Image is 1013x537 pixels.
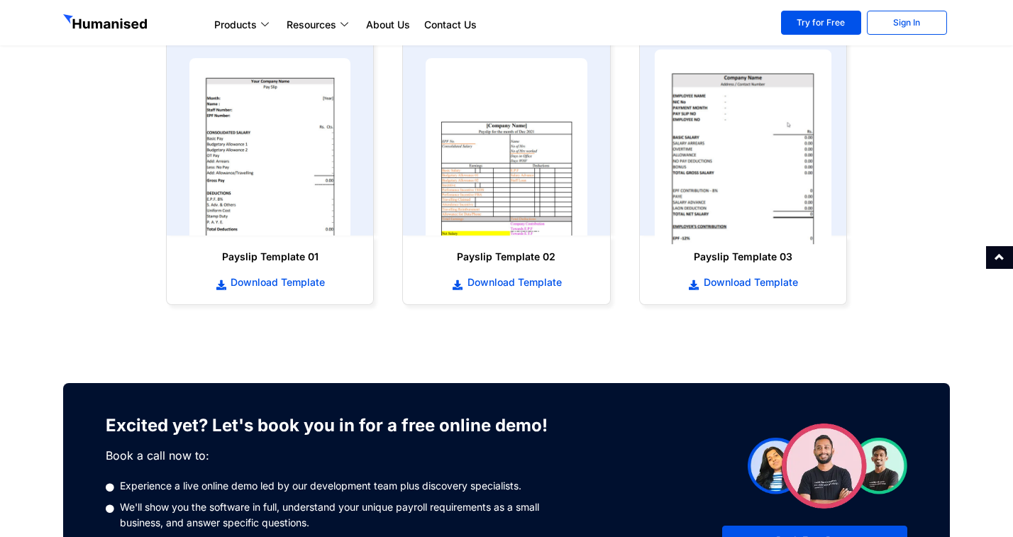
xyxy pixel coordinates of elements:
img: payslip template [426,58,587,236]
a: Download Template [181,275,359,290]
a: Download Template [417,275,595,290]
a: Contact Us [417,16,484,33]
a: Download Template [654,275,832,290]
span: We'll show you the software in full, understand your unique payroll requirements as a small busin... [116,499,570,531]
a: Resources [279,16,359,33]
span: Download Template [700,275,798,289]
img: payslip template [189,58,350,236]
h6: Payslip Template 01 [181,250,359,264]
img: payslip template [654,50,831,245]
a: Sign In [867,11,947,35]
h6: Payslip Template 03 [654,250,832,264]
h3: Excited yet? Let's book you in for a free online demo! [106,411,570,440]
img: GetHumanised Logo [63,14,150,33]
a: About Us [359,16,417,33]
span: Download Template [464,275,562,289]
h6: Payslip Template 02 [417,250,595,264]
span: Experience a live online demo led by our development team plus discovery specialists. [116,478,521,494]
span: Download Template [227,275,325,289]
p: Book a call now to: [106,447,570,464]
a: Products [207,16,279,33]
a: Try for Free [781,11,861,35]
